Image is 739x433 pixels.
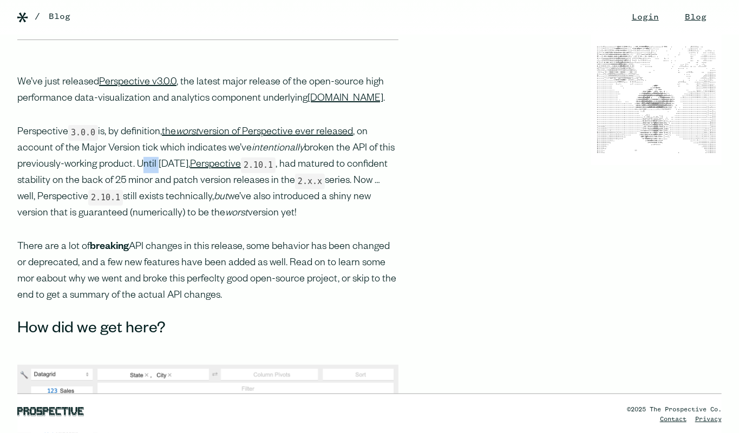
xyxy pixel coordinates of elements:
[49,10,70,23] a: Blog
[627,405,722,415] div: ©2025 The Prospective Co.
[241,158,276,173] code: 2.10.1
[90,242,129,253] strong: breaking
[695,416,722,423] a: Privacy
[35,10,40,23] div: /
[308,94,383,104] a: [DOMAIN_NAME]
[214,192,228,203] em: but
[225,208,248,219] em: worst
[176,127,199,138] em: worst
[17,124,398,222] p: Perspective is, by definition, , on account of the Major Version tick which indicates we’ve broke...
[295,174,325,189] code: 2.x.x
[99,77,176,88] a: Perspective v3.0.0
[17,75,398,107] p: We’ve just released , the latest major release of the open-source high performance data-visualiza...
[88,190,123,206] code: 2.10.1
[660,416,686,423] a: Contact
[252,143,304,154] em: intentionally
[162,127,353,138] a: theworstversion of Perspective ever released
[17,322,398,339] h3: How did we get here?
[190,160,276,170] a: Perspective2.10.1
[68,125,98,141] code: 3.0.0
[17,239,398,304] p: There are a lot of API changes in this release, some behavior has been changed or deprecated, and...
